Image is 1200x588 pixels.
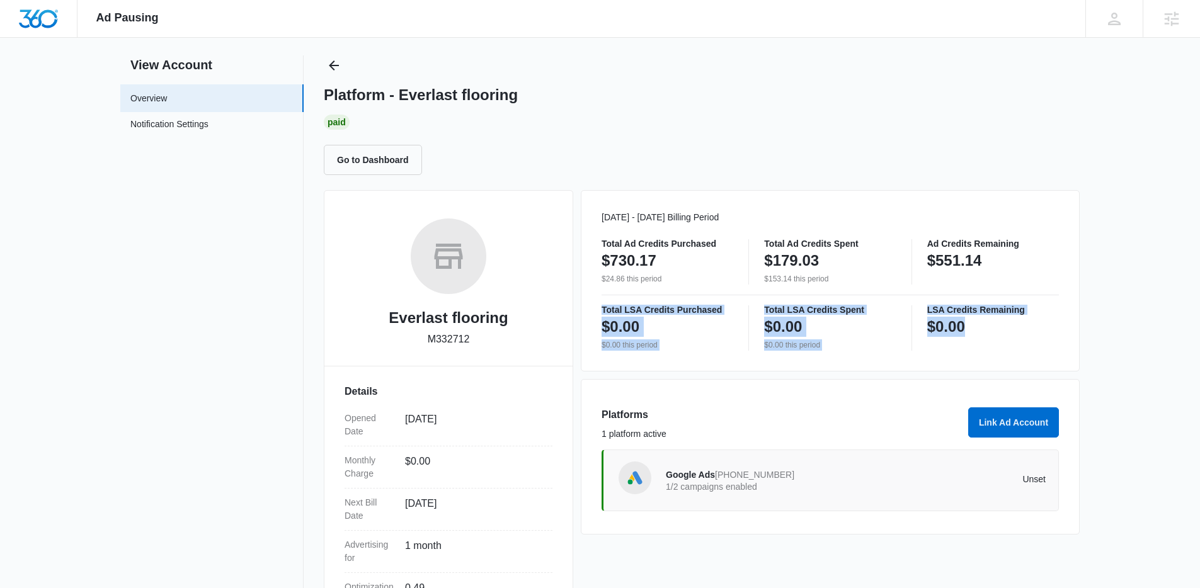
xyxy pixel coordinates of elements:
[666,482,856,491] p: 1/2 campaigns enabled
[602,273,733,285] p: $24.86 this period
[602,211,1059,224] p: [DATE] - [DATE] Billing Period
[602,449,1059,511] a: Google AdsGoogle Ads[PHONE_NUMBER]1/2 campaigns enabledUnset
[602,305,733,314] p: Total LSA Credits Purchased
[345,446,552,489] div: Monthly Charge$0.00
[666,470,715,480] span: Google Ads
[602,407,961,422] h3: Platforms
[324,115,350,130] div: Paid
[324,145,422,175] button: Go to Dashboard
[405,454,542,480] dd: $0.00
[764,239,896,248] p: Total Ad Credits Spent
[345,412,395,438] dt: Opened Date
[324,86,518,105] h1: Platform - Everlast flooring
[927,239,1059,248] p: Ad Credits Remaining
[968,407,1059,438] button: Link Ad Account
[764,273,896,285] p: $153.14 this period
[324,154,430,165] a: Go to Dashboard
[345,404,552,446] div: Opened Date[DATE]
[764,251,819,271] p: $179.03
[602,317,639,337] p: $0.00
[345,531,552,573] div: Advertising for1 month
[602,251,656,271] p: $730.17
[626,468,644,487] img: Google Ads
[345,538,395,565] dt: Advertising for
[927,305,1059,314] p: LSA Credits Remaining
[602,427,961,441] p: 1 platform active
[130,118,209,134] a: Notification Settings
[345,489,552,531] div: Next Bill Date[DATE]
[345,496,395,523] dt: Next Bill Date
[602,339,733,351] p: $0.00 this period
[764,305,896,314] p: Total LSA Credits Spent
[120,55,304,74] h2: View Account
[345,454,395,480] dt: Monthly Charge
[96,11,159,25] span: Ad Pausing
[428,332,470,347] p: M332712
[715,470,794,480] span: [PHONE_NUMBER]
[345,384,552,399] h3: Details
[324,55,344,76] button: Back
[856,475,1046,483] p: Unset
[130,92,167,105] a: Overview
[405,496,542,523] dd: [DATE]
[927,317,965,337] p: $0.00
[927,251,982,271] p: $551.14
[389,307,508,329] h2: Everlast flooring
[405,538,542,565] dd: 1 month
[405,412,542,438] dd: [DATE]
[764,317,802,337] p: $0.00
[764,339,896,351] p: $0.00 this period
[602,239,733,248] p: Total Ad Credits Purchased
